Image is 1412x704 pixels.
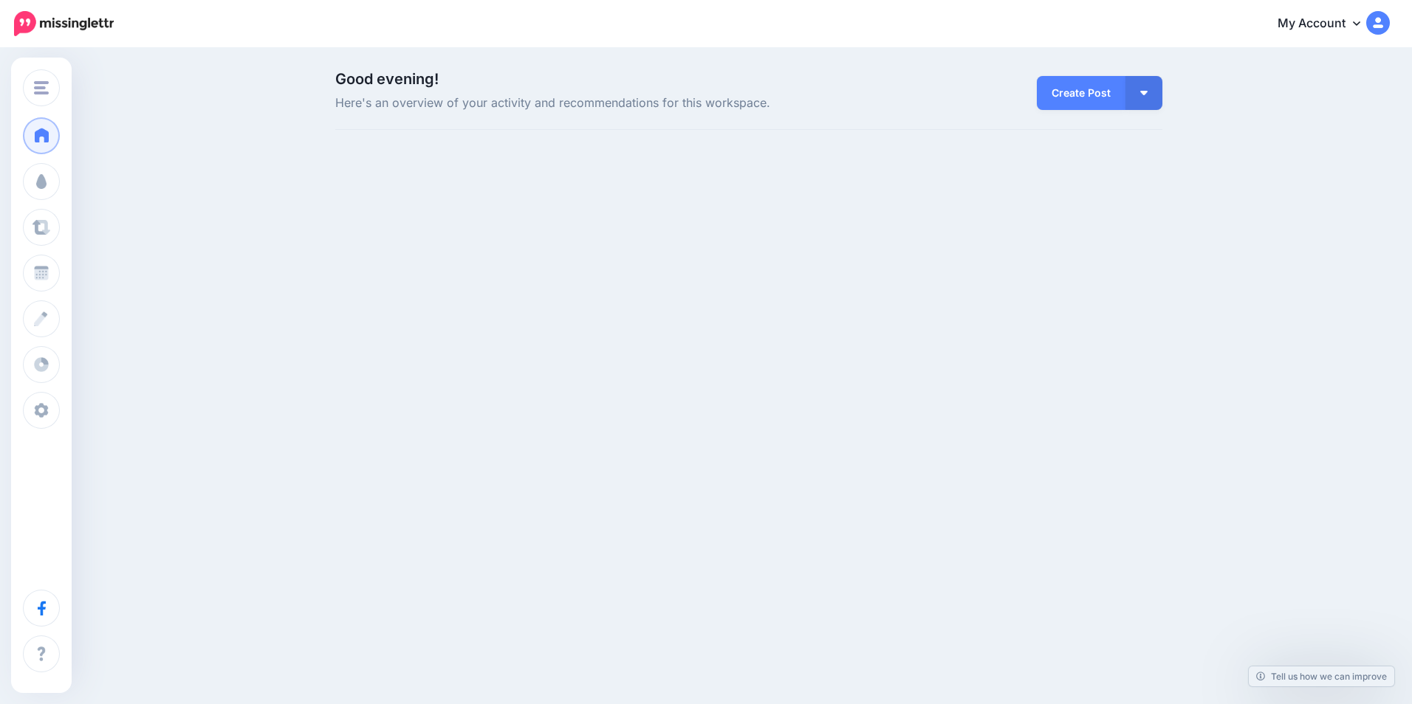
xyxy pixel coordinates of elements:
a: Create Post [1037,76,1125,110]
img: Missinglettr [14,11,114,36]
a: My Account [1263,6,1390,42]
span: Good evening! [335,70,439,88]
a: Tell us how we can improve [1249,666,1394,686]
img: arrow-down-white.png [1140,91,1148,95]
img: menu.png [34,81,49,94]
span: Here's an overview of your activity and recommendations for this workspace. [335,94,880,113]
